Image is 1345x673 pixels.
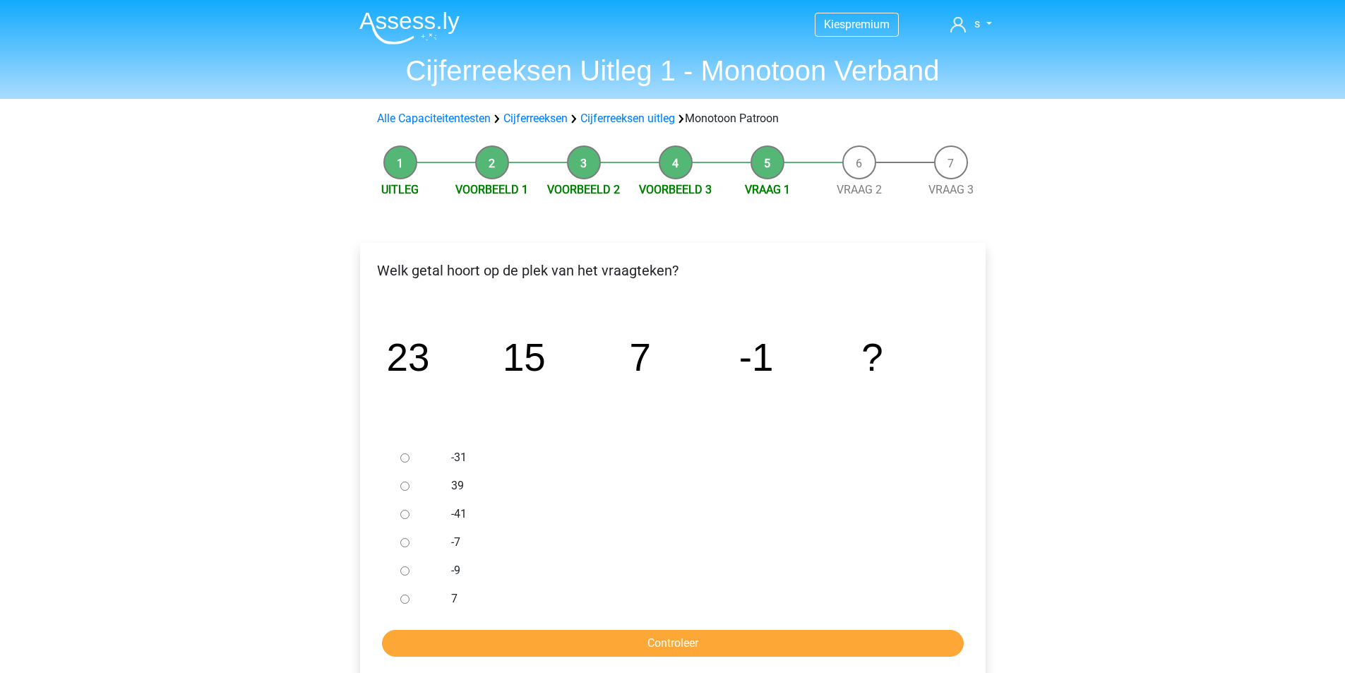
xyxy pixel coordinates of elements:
[451,449,940,466] label: -31
[580,112,675,125] a: Cijferreeksen uitleg
[451,534,940,551] label: -7
[639,183,712,196] a: Voorbeeld 3
[451,506,940,523] label: -41
[928,183,974,196] a: Vraag 3
[451,562,940,579] label: -9
[386,335,429,379] tspan: 23
[547,183,620,196] a: Voorbeeld 2
[837,183,882,196] a: Vraag 2
[348,54,998,88] h1: Cijferreeksen Uitleg 1 - Monotoon Verband
[359,11,460,44] img: Assessly
[861,335,883,379] tspan: ?
[371,110,974,127] div: Monotoon Patroon
[451,477,940,494] label: 39
[371,260,974,281] p: Welk getal hoort op de plek van het vraagteken?
[945,16,997,32] a: s
[503,112,568,125] a: Cijferreeksen
[381,183,419,196] a: Uitleg
[824,18,845,31] span: Kies
[455,183,528,196] a: Voorbeeld 1
[377,112,491,125] a: Alle Capaciteitentesten
[502,335,545,379] tspan: 15
[739,335,773,379] tspan: -1
[845,18,890,31] span: premium
[451,590,940,607] label: 7
[815,15,898,34] a: Kiespremium
[745,183,790,196] a: Vraag 1
[974,17,980,30] span: s
[382,630,964,657] input: Controleer
[629,335,650,379] tspan: 7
